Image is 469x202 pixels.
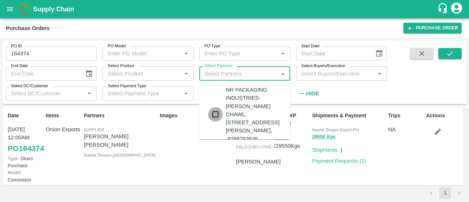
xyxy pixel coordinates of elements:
a: Purchase Order [403,23,462,33]
button: Open [181,69,191,78]
p: Items [46,112,81,120]
img: logo [18,2,33,16]
span: Type: [8,156,19,161]
p: ACT/EXP Weight [274,112,309,127]
nav: pagination navigation [424,187,466,199]
span: Nashik Division , [GEOGRAPHIC_DATA] [84,153,155,157]
button: Open [85,89,94,98]
input: Select Payment Type [105,89,170,98]
p: NA [388,125,423,133]
input: Select Partners [202,69,276,78]
a: Shipments [312,147,338,153]
p: Images [160,112,233,120]
p: [DATE] 12:00AM [8,125,43,142]
label: End Date [11,63,28,69]
span: Nashik Grapes Export PH [312,128,359,132]
div: customer-support [437,3,450,16]
button: Open [181,49,191,58]
label: PO ID [11,43,22,49]
p: Commision [8,169,43,183]
b: Supply Chain [33,5,74,13]
span: Model: [8,170,22,175]
label: Select Product [108,63,134,69]
input: Select Buyers/Executive [298,69,373,78]
p: Shipments & Payment [312,112,385,120]
p: [PERSON_NAME] [PERSON_NAME] [84,132,157,149]
button: page 1 [439,187,451,199]
button: Close [278,69,288,78]
label: Select DC/Customer [11,83,48,89]
input: Select Product [105,69,179,78]
input: Enter PO Model [105,49,170,58]
button: 29550 Kgs [312,133,336,141]
button: Hide [296,87,321,100]
p: Onion Exports [46,125,81,133]
p: Actions [426,112,461,120]
input: End Date [6,66,79,80]
span: field executive [236,145,272,149]
button: open drawer [1,1,18,18]
p: Direct Purchase [8,155,43,169]
input: Select DC/Customer [8,89,82,98]
a: Payment Requests (1) [312,158,366,164]
span: Supplier [84,128,104,132]
label: Select Payment Type [108,83,146,89]
p: [PERSON_NAME] [236,158,281,166]
input: Start Date [296,47,369,60]
a: PO164374 [8,142,44,155]
label: Select Buyers/Executive [301,63,345,69]
a: Supply Chain [33,4,437,14]
button: Choose date [372,47,386,60]
div: | [338,143,342,154]
div: account of current user [450,1,463,17]
button: Open [375,69,384,78]
p: Partners [84,112,157,120]
input: Enter PO Type [202,49,266,58]
p: Date [8,112,43,120]
label: PO Model [108,43,126,49]
div: Purchase Orders [6,23,50,33]
button: Open [181,89,191,98]
label: Start Date [301,43,320,49]
strong: Hide [306,91,319,96]
button: Choose date [82,67,96,81]
div: NR PACKAGING INDUSTRIES-[PERSON_NAME] CHAWL, [STREET_ADDRESS][PERSON_NAME], -8286763635 [226,86,284,143]
p: Trips [388,112,423,120]
p: / 29550 Kgs [274,133,309,150]
label: PO Type [204,43,220,49]
label: Select Partners [204,63,232,69]
input: Enter PO ID [6,47,97,60]
button: Open [278,49,288,58]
